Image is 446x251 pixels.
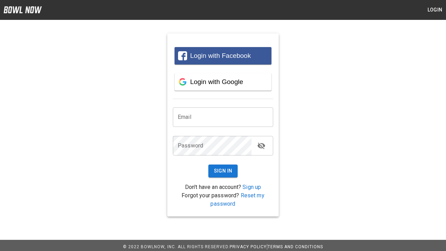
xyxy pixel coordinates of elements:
[190,52,251,59] span: Login with Facebook
[230,244,267,249] a: Privacy Policy
[175,73,271,91] button: Login with Google
[173,191,273,208] p: Forgot your password?
[254,139,268,153] button: toggle password visibility
[268,244,323,249] a: Terms and Conditions
[424,3,446,16] button: Login
[3,6,42,13] img: logo
[210,192,264,207] a: Reset my password
[123,244,230,249] span: © 2022 BowlNow, Inc. All Rights Reserved.
[173,183,273,191] p: Don't have an account?
[175,47,271,64] button: Login with Facebook
[190,78,243,85] span: Login with Google
[243,184,261,190] a: Sign up
[208,165,238,177] button: Sign In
